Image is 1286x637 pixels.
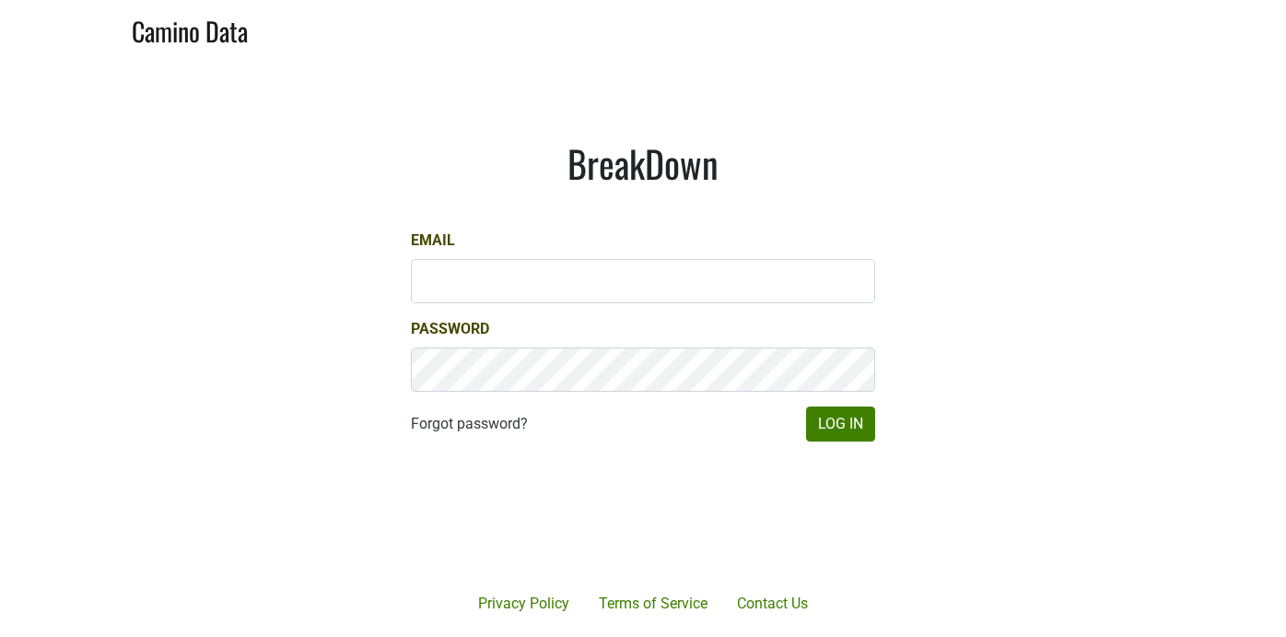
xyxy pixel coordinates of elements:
[806,407,875,442] button: Log In
[411,230,455,252] label: Email
[411,318,489,340] label: Password
[132,7,248,51] a: Camino Data
[722,585,823,622] a: Contact Us
[463,585,584,622] a: Privacy Policy
[584,585,722,622] a: Terms of Service
[411,413,528,435] a: Forgot password?
[411,141,875,185] h1: BreakDown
